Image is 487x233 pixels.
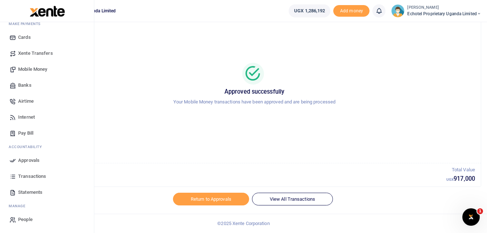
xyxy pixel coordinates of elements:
[6,125,88,141] a: Pay Bill
[18,50,53,57] span: Xente Transfers
[18,66,47,73] span: Mobile Money
[18,98,34,105] span: Airtime
[173,193,249,205] a: Return to Approvals
[446,175,475,183] h5: 917,000
[12,203,26,209] span: anage
[446,177,454,181] small: UGX
[34,175,446,183] h5: 1
[18,216,33,223] span: People
[34,166,446,174] p: Total Transactions
[333,5,370,17] span: Add money
[6,184,88,200] a: Statements
[18,173,46,180] span: Transactions
[6,45,88,61] a: Xente Transfers
[407,5,481,11] small: [PERSON_NAME]
[29,8,65,13] a: logo-small logo-large logo-large
[286,4,333,17] li: Wallet ballance
[407,11,481,17] span: Echotel Proprietary Uganda Limited
[18,157,40,164] span: Approvals
[18,130,33,137] span: Pay Bill
[18,34,31,41] span: Cards
[12,21,41,26] span: ake Payments
[446,166,475,174] p: Total Value
[391,4,404,17] img: profile-user
[6,61,88,77] a: Mobile Money
[462,208,480,226] iframe: Intercom live chat
[289,4,330,17] a: UGX 1,286,192
[477,208,483,214] span: 1
[37,98,472,106] p: Your Mobile Money transactions have been approved and are being processed
[294,7,325,15] span: UGX 1,286,192
[6,18,88,29] li: M
[391,4,481,17] a: profile-user [PERSON_NAME] Echotel Proprietary Uganda Limited
[252,193,333,205] a: View All Transactions
[6,200,88,212] li: M
[6,212,88,228] a: People
[6,109,88,125] a: Internet
[37,88,472,95] h5: Approved successfully
[14,144,42,150] span: countability
[6,93,88,109] a: Airtime
[18,189,42,196] span: Statements
[333,5,370,17] li: Toup your wallet
[333,8,370,13] a: Add money
[18,82,32,89] span: Banks
[18,114,35,121] span: Internet
[6,29,88,45] a: Cards
[6,152,88,168] a: Approvals
[6,77,88,93] a: Banks
[6,168,88,184] a: Transactions
[30,6,65,17] img: logo-large
[6,141,88,152] li: Ac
